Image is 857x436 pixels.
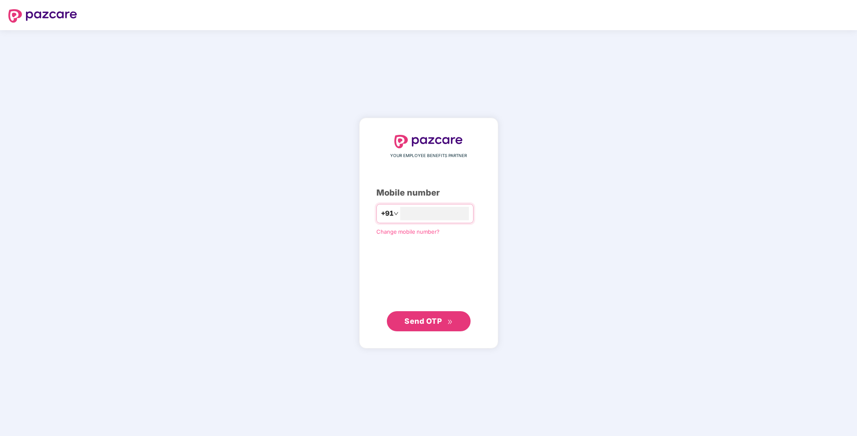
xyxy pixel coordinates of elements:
[376,186,481,199] div: Mobile number
[381,208,394,219] span: +91
[394,211,399,216] span: down
[8,9,77,23] img: logo
[394,135,463,148] img: logo
[390,152,467,159] span: YOUR EMPLOYEE BENEFITS PARTNER
[447,319,453,325] span: double-right
[387,311,471,331] button: Send OTPdouble-right
[404,317,442,325] span: Send OTP
[376,228,440,235] a: Change mobile number?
